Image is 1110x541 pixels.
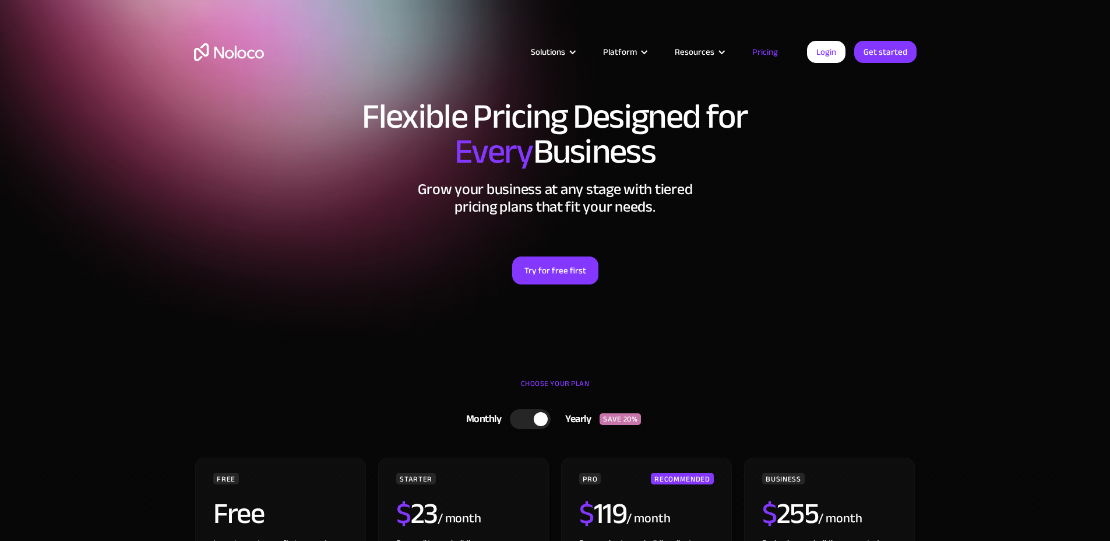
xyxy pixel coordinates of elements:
[651,473,713,484] div: RECOMMENDED
[589,44,660,59] div: Platform
[194,43,264,61] a: home
[818,510,862,528] div: / month
[194,375,917,404] div: CHOOSE YOUR PLAN
[762,486,777,541] span: $
[516,44,589,59] div: Solutions
[512,257,598,284] a: Try for free first
[854,41,917,63] a: Get started
[551,410,600,428] div: Yearly
[438,510,481,528] div: / month
[579,499,626,528] h2: 119
[396,499,438,528] h2: 23
[194,181,917,216] h2: Grow your business at any stage with tiered pricing plans that fit your needs.
[396,473,435,484] div: STARTER
[452,410,510,428] div: Monthly
[675,44,714,59] div: Resources
[579,473,601,484] div: PRO
[454,119,533,184] span: Every
[194,99,917,169] h1: Flexible Pricing Designed for Business
[603,44,637,59] div: Platform
[579,486,594,541] span: $
[600,413,641,425] div: SAVE 20%
[531,44,565,59] div: Solutions
[396,486,411,541] span: $
[213,473,239,484] div: FREE
[660,44,738,59] div: Resources
[762,473,804,484] div: BUSINESS
[762,499,818,528] h2: 255
[626,510,670,528] div: / month
[213,499,264,528] h2: Free
[807,41,845,63] a: Login
[738,44,792,59] a: Pricing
